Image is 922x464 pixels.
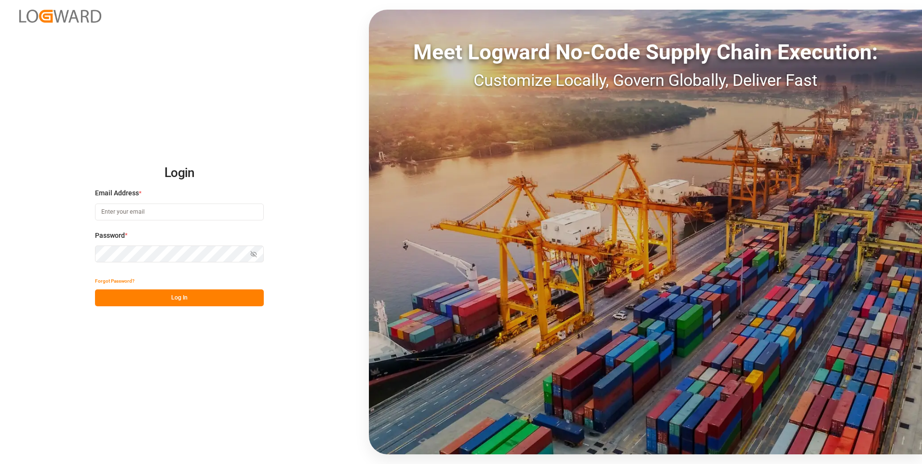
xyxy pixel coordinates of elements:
[19,10,101,23] img: Logward_new_orange.png
[95,289,264,306] button: Log In
[95,188,139,198] span: Email Address
[95,204,264,220] input: Enter your email
[369,68,922,93] div: Customize Locally, Govern Globally, Deliver Fast
[369,36,922,68] div: Meet Logward No-Code Supply Chain Execution:
[95,231,125,241] span: Password
[95,273,135,289] button: Forgot Password?
[95,158,264,189] h2: Login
